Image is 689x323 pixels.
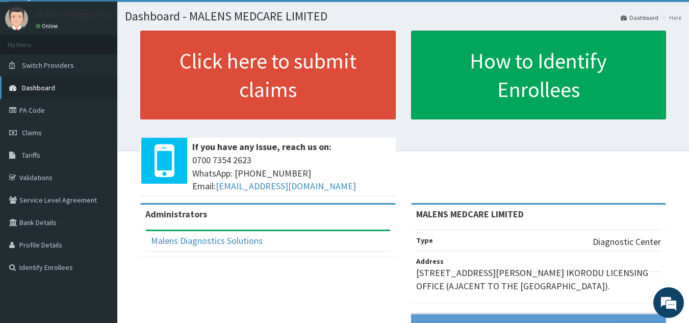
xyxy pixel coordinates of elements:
p: [STREET_ADDRESS][PERSON_NAME] IKORODU LICENSING OFFICE (AJACENT TO THE [GEOGRAPHIC_DATA]). [416,266,661,292]
span: Switch Providers [22,61,74,70]
li: Here [659,13,681,22]
span: 0700 7354 2623 WhatsApp: [PHONE_NUMBER] Email: [192,154,391,193]
a: Malens Diagnostics Solutions [151,235,263,246]
a: How to Identify Enrollees [411,31,667,119]
a: [EMAIL_ADDRESS][DOMAIN_NAME] [216,180,356,192]
b: Type [416,236,433,245]
img: d_794563401_company_1708531726252_794563401 [19,51,41,77]
p: Diagnostic Center [593,235,661,249]
b: If you have any issue, reach us on: [192,141,331,153]
div: Chat with us now [53,57,171,70]
div: Minimize live chat window [167,5,192,30]
b: Address [416,257,444,266]
b: Administrators [145,208,207,220]
h1: Dashboard - MALENS MEDCARE LIMITED [125,10,681,23]
span: Claims [22,128,42,137]
strong: MALENS MEDCARE LIMITED [416,208,524,220]
img: User Image [5,7,28,30]
a: Dashboard [621,13,658,22]
p: Malens Diagnostics Solutions [36,10,151,19]
textarea: Type your message and hit 'Enter' [5,215,194,251]
span: Dashboard [22,83,55,92]
a: Click here to submit claims [140,31,396,119]
a: Online [36,22,60,30]
span: Tariffs [22,151,40,160]
span: We're online! [59,96,141,200]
